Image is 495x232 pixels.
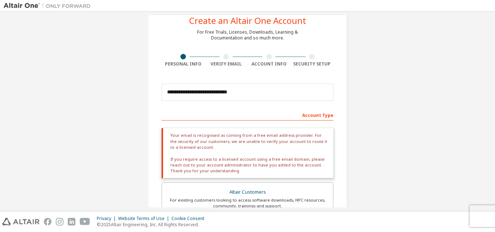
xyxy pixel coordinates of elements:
div: For existing customers looking to access software downloads, HPC resources, community, trainings ... [166,197,329,209]
img: facebook.svg [44,218,51,225]
div: Personal Info [162,61,205,67]
div: Verify Email [205,61,248,67]
div: Website Terms of Use [118,216,171,222]
div: Your email is recognised as coming from a free email address provider. For the security of our cu... [162,128,333,178]
p: © 2025 Altair Engineering, Inc. All Rights Reserved. [97,222,209,228]
div: Security Setup [291,61,334,67]
div: Account Type [162,109,333,121]
div: Cookie Consent [171,216,209,222]
div: For Free Trials, Licenses, Downloads, Learning & Documentation and so much more. [197,29,298,41]
div: Altair Customers [166,187,329,197]
div: Account Info [247,61,291,67]
img: Altair One [4,2,94,9]
img: altair_logo.svg [2,218,39,225]
img: youtube.svg [80,218,90,225]
div: Create an Altair One Account [189,16,306,25]
img: linkedin.svg [68,218,75,225]
div: Privacy [97,216,118,222]
img: instagram.svg [56,218,63,225]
